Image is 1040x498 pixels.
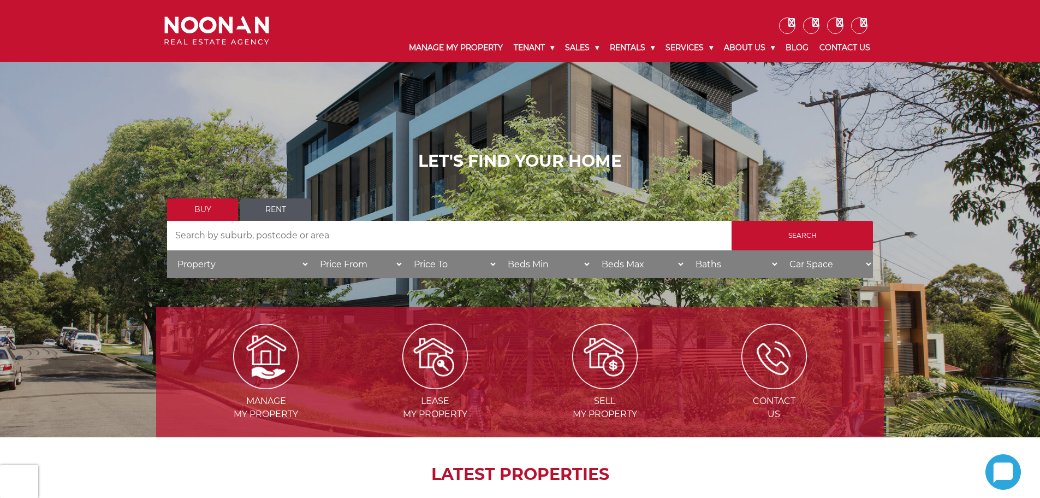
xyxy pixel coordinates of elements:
img: Lease my property [402,324,468,389]
a: Manage My Property [403,34,508,62]
a: Services [660,34,718,62]
a: Buy [167,198,238,221]
img: Noonan Real Estate Agency [164,16,269,45]
a: Contact Us [814,34,876,62]
span: Manage my Property [182,395,349,421]
span: Lease my Property [352,395,519,421]
a: Sales [560,34,604,62]
a: ContactUs [691,350,858,419]
a: Blog [780,34,814,62]
a: Leasemy Property [352,350,519,419]
input: Search [732,221,873,250]
span: Sell my Property [521,395,688,421]
img: Sell my property [572,324,638,389]
a: Tenant [508,34,560,62]
a: Sellmy Property [521,350,688,419]
h1: LET'S FIND YOUR HOME [167,151,873,171]
a: Rent [240,198,311,221]
h2: LATEST PROPERTIES [183,465,857,484]
a: Managemy Property [182,350,349,419]
img: ICONS [741,324,807,389]
a: Rentals [604,34,660,62]
input: Search by suburb, postcode or area [167,221,732,250]
img: Manage my Property [233,324,299,389]
span: Contact Us [691,395,858,421]
a: About Us [718,34,780,62]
